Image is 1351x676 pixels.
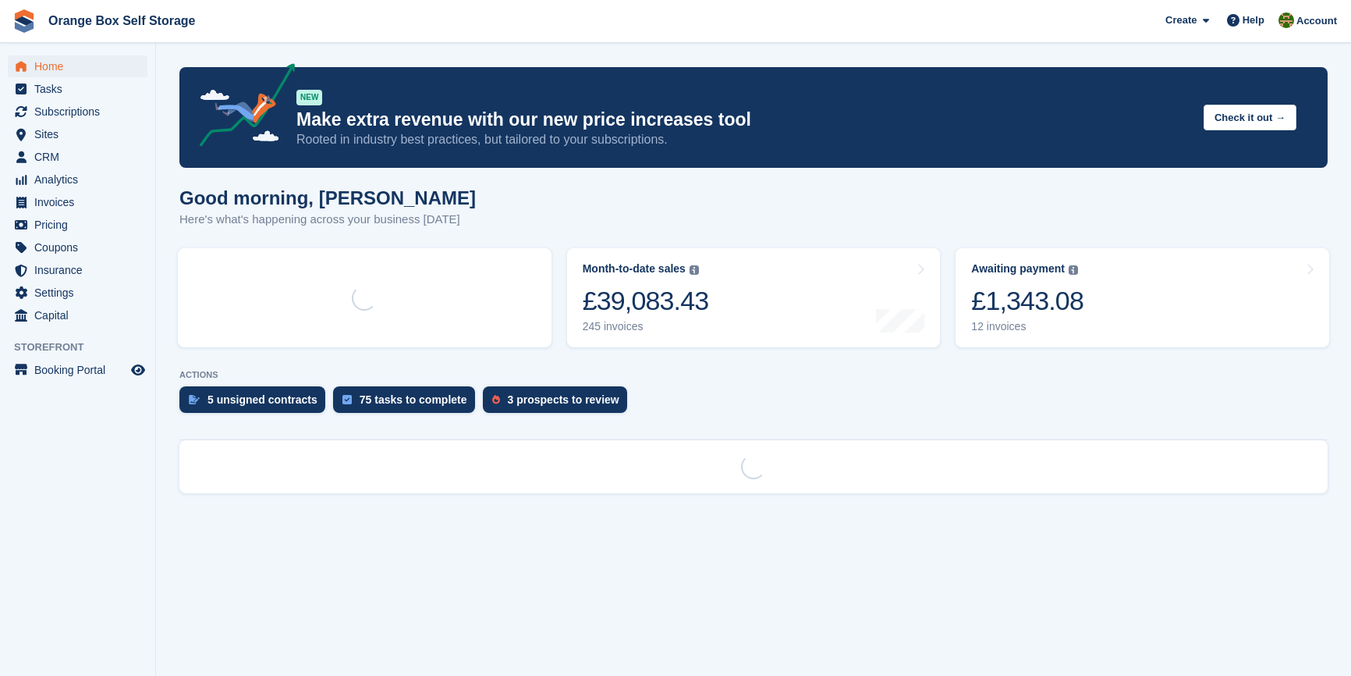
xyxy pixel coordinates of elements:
[34,304,128,326] span: Capital
[1204,105,1296,130] button: Check it out →
[1296,13,1337,29] span: Account
[179,386,333,421] a: 5 unsigned contracts
[8,55,147,77] a: menu
[296,131,1191,148] p: Rooted in industry best practices, but tailored to your subscriptions.
[14,340,155,355] span: Storefront
[8,214,147,236] a: menu
[956,248,1329,347] a: Awaiting payment £1,343.08 12 invoices
[360,393,467,406] div: 75 tasks to complete
[567,248,941,347] a: Month-to-date sales £39,083.43 245 invoices
[8,78,147,100] a: menu
[8,123,147,145] a: menu
[333,386,483,421] a: 75 tasks to complete
[8,146,147,168] a: menu
[8,169,147,190] a: menu
[207,393,317,406] div: 5 unsigned contracts
[34,359,128,381] span: Booking Portal
[971,320,1083,333] div: 12 invoices
[179,211,476,229] p: Here's what's happening across your business [DATE]
[12,9,36,33] img: stora-icon-8386f47178a22dfd0bd8f6a31ec36ba5ce8667c1dd55bd0f319d3a0aa187defe.svg
[34,78,128,100] span: Tasks
[8,101,147,123] a: menu
[971,262,1065,276] div: Awaiting payment
[583,262,686,276] div: Month-to-date sales
[1165,12,1197,28] span: Create
[8,359,147,381] a: menu
[34,55,128,77] span: Home
[179,370,1328,380] p: ACTIONS
[971,285,1083,317] div: £1,343.08
[483,386,635,421] a: 3 prospects to review
[1069,265,1078,275] img: icon-info-grey-7440780725fd019a000dd9b08b2336e03edf1995a4989e88bcd33f0948082b44.svg
[1278,12,1294,28] img: SARAH T
[42,8,202,34] a: Orange Box Self Storage
[8,282,147,304] a: menu
[508,393,619,406] div: 3 prospects to review
[296,90,322,105] div: NEW
[129,361,147,379] a: Preview store
[34,214,128,236] span: Pricing
[690,265,699,275] img: icon-info-grey-7440780725fd019a000dd9b08b2336e03edf1995a4989e88bcd33f0948082b44.svg
[179,187,476,208] h1: Good morning, [PERSON_NAME]
[8,304,147,326] a: menu
[492,395,500,404] img: prospect-51fa495bee0391a8d652442698ab0144808aea92771e9ea1ae160a38d050c398.svg
[1243,12,1264,28] span: Help
[34,282,128,304] span: Settings
[583,320,709,333] div: 245 invoices
[34,237,128,258] span: Coupons
[296,109,1191,131] p: Make extra revenue with our new price increases tool
[8,237,147,258] a: menu
[186,63,296,152] img: price-adjustments-announcement-icon-8257ccfd72463d97f412b2fc003d46551f7dbcb40ab6d574587a9cd5c0d94...
[342,395,352,404] img: task-75834270c22a3079a89374b754ae025e5fb1db73e45f91037f5363f120a921f8.svg
[34,169,128,190] span: Analytics
[8,191,147,213] a: menu
[189,395,200,404] img: contract_signature_icon-13c848040528278c33f63329250d36e43548de30e8caae1d1a13099fd9432cc5.svg
[34,101,128,123] span: Subscriptions
[8,259,147,281] a: menu
[34,146,128,168] span: CRM
[34,123,128,145] span: Sites
[34,191,128,213] span: Invoices
[583,285,709,317] div: £39,083.43
[34,259,128,281] span: Insurance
